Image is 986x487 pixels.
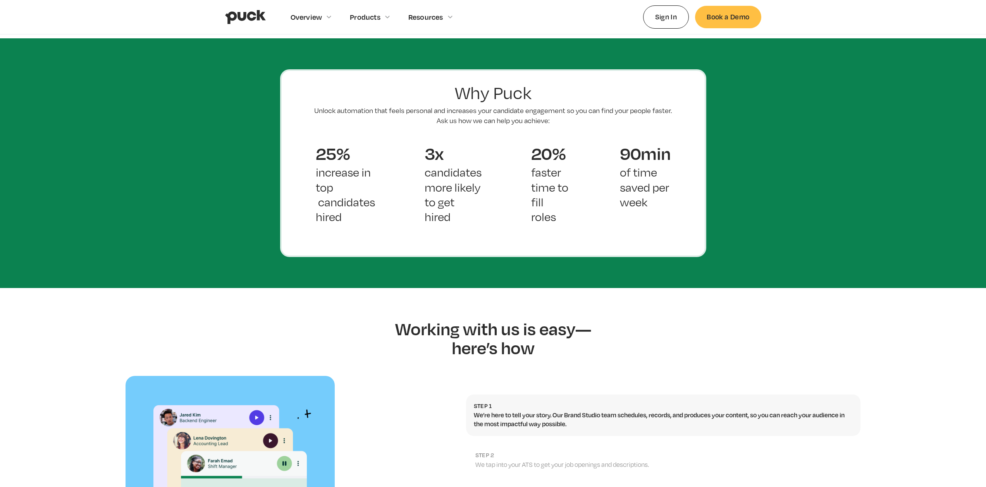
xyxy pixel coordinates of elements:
[291,13,322,21] div: Overview
[531,144,571,163] div: 20%
[643,5,689,28] a: Sign In
[475,451,853,459] h2: step 2
[474,411,853,428] p: We’re here to tell your story. Our Brand Studio team schedules, records, and produces your conten...
[620,165,670,209] p: of time saved per week
[425,144,482,163] div: 3x
[379,83,607,103] h2: Why Puck
[379,319,607,357] h2: Working with us is easy—here’s how
[316,144,375,163] div: 25%
[474,402,853,410] h2: Step 1
[408,13,443,21] div: Resources
[316,165,375,225] p: increase in top candidates hired
[311,106,675,125] p: Unlock automation that feels personal and increases your candidate engagement so you can find you...
[425,165,482,225] p: candidates more likely to get hired
[620,144,670,163] div: 90min
[531,165,571,225] p: faster time to fill roles
[475,460,853,469] p: We tap into your ATS to get your job openings and descriptions.
[350,13,380,21] div: Products
[695,6,761,28] a: Book a Demo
